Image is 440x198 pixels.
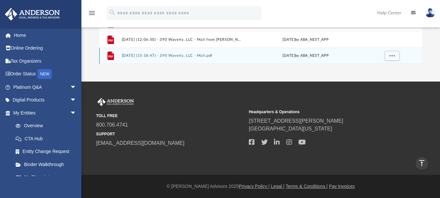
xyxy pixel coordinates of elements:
[425,8,435,18] img: User Pic
[9,145,86,158] a: Entity Change Request
[239,184,270,189] a: Privacy Policy |
[286,184,328,189] a: Terms & Conditions |
[249,118,343,124] a: [STREET_ADDRESS][PERSON_NAME]
[5,94,86,107] a: Digital Productsarrow_drop_down
[70,81,83,94] span: arrow_drop_down
[249,109,397,115] small: Headquarters & Operations
[9,119,86,132] a: Overview
[122,53,243,58] button: [DATE] (15:18:47) - 390 Waverly, LLC - Mail.pdf
[5,54,86,68] a: Tax Organizers
[96,113,244,119] small: TOLL FREE
[96,98,135,106] img: Anderson Advisors Platinum Portal
[385,51,400,61] button: More options
[70,106,83,120] span: arrow_drop_down
[88,9,96,17] i: menu
[329,184,355,189] a: Pay Invoices
[418,159,426,167] i: vertical_align_top
[96,140,184,146] a: [EMAIL_ADDRESS][DOMAIN_NAME]
[9,132,86,145] a: CTA Hub
[3,8,62,21] img: Anderson Advisors Platinum Portal
[81,183,440,190] div: © [PERSON_NAME] Advisors 2025
[96,122,128,128] a: 800.706.4741
[5,42,86,55] a: Online Ordering
[415,157,429,170] a: vertical_align_top
[5,106,86,119] a: My Entitiesarrow_drop_down
[9,158,86,171] a: Binder Walkthrough
[5,29,86,42] a: Home
[249,126,332,131] a: [GEOGRAPHIC_DATA][US_STATE]
[245,37,366,42] div: [DATE] by ABA_NEST_APP
[109,9,116,16] i: search
[9,171,83,184] a: My Blueprint
[271,184,285,189] a: Legal |
[70,94,83,107] span: arrow_drop_down
[96,131,244,137] small: SUPPORT
[5,68,86,81] a: Order StatusNEW
[122,37,243,41] button: [DATE] (12:06:50) - 390 Waverly, LLC - Mail from [PERSON_NAME].pdf
[37,69,52,79] div: NEW
[245,53,366,59] div: [DATE] by ABA_NEST_APP
[88,12,96,17] a: menu
[5,81,86,94] a: Platinum Q&Aarrow_drop_down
